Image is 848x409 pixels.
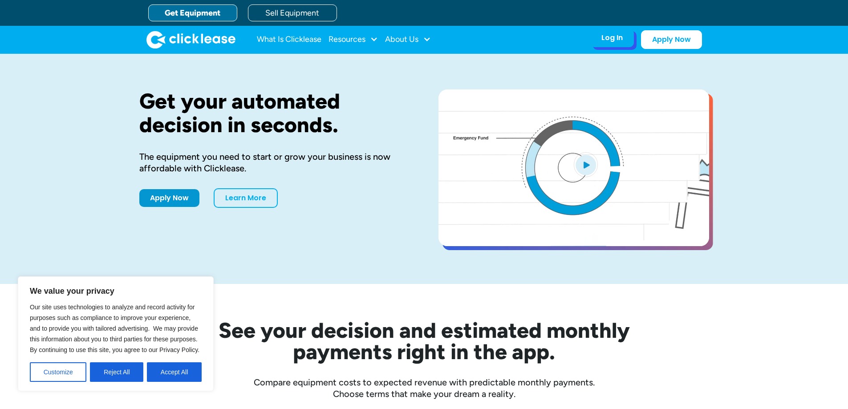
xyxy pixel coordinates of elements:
[90,362,143,382] button: Reject All
[438,89,709,246] a: open lightbox
[139,377,709,400] div: Compare equipment costs to expected revenue with predictable monthly payments. Choose terms that ...
[601,33,623,42] div: Log In
[146,31,235,49] img: Clicklease logo
[30,304,199,353] span: Our site uses technologies to analyze and record activity for purposes such as compliance to impr...
[139,89,410,137] h1: Get your automated decision in seconds.
[30,362,86,382] button: Customize
[329,31,378,49] div: Resources
[257,31,321,49] a: What Is Clicklease
[641,30,702,49] a: Apply Now
[139,189,199,207] a: Apply Now
[148,4,237,21] a: Get Equipment
[175,320,674,362] h2: See your decision and estimated monthly payments right in the app.
[385,31,431,49] div: About Us
[139,151,410,174] div: The equipment you need to start or grow your business is now affordable with Clicklease.
[248,4,337,21] a: Sell Equipment
[214,188,278,208] a: Learn More
[574,152,598,177] img: Blue play button logo on a light blue circular background
[147,362,202,382] button: Accept All
[146,31,235,49] a: home
[30,286,202,296] p: We value your privacy
[18,276,214,391] div: We value your privacy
